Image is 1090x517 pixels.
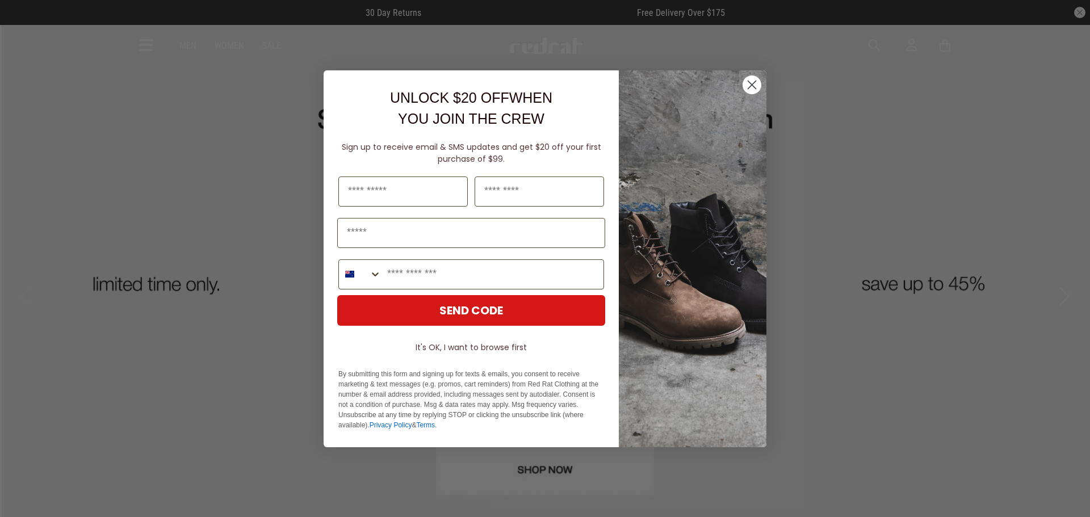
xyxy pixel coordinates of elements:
[338,176,468,207] input: First Name
[619,70,766,447] img: f7662613-148e-4c88-9575-6c6b5b55a647.jpeg
[345,270,354,279] img: New Zealand
[338,369,604,430] p: By submitting this form and signing up for texts & emails, you consent to receive marketing & tex...
[509,90,552,106] span: WHEN
[398,111,544,127] span: YOU JOIN THE CREW
[337,295,605,326] button: SEND CODE
[342,141,601,165] span: Sign up to receive email & SMS updates and get $20 off your first purchase of $99.
[390,90,509,106] span: UNLOCK $20 OFF
[337,337,605,358] button: It's OK, I want to browse first
[742,75,762,95] button: Close dialog
[370,421,412,429] a: Privacy Policy
[416,421,435,429] a: Terms
[337,218,605,248] input: Email
[339,260,381,289] button: Search Countries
